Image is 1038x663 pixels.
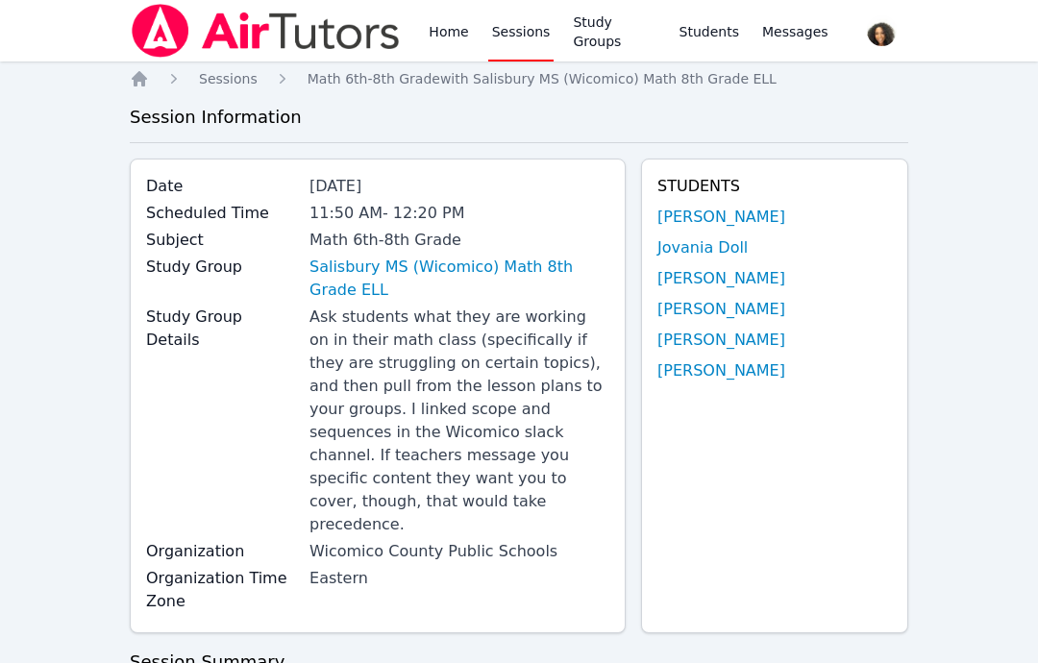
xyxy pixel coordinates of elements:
[146,306,298,352] label: Study Group Details
[146,175,298,198] label: Date
[762,22,828,41] span: Messages
[130,4,402,58] img: Air Tutors
[657,359,785,382] a: [PERSON_NAME]
[146,256,298,279] label: Study Group
[146,540,298,563] label: Organization
[130,104,908,131] h3: Session Information
[308,69,777,88] a: Math 6th-8th Gradewith Salisbury MS (Wicomico) Math 8th Grade ELL
[309,229,609,252] div: Math 6th-8th Grade
[309,306,609,536] div: Ask students what they are working on in their math class (specifically if they are struggling on...
[146,229,298,252] label: Subject
[309,256,609,302] a: Salisbury MS (Wicomico) Math 8th Grade ELL
[130,69,908,88] nav: Breadcrumb
[657,206,785,229] a: [PERSON_NAME]
[146,567,298,613] label: Organization Time Zone
[199,69,258,88] a: Sessions
[309,202,609,225] div: 11:50 AM - 12:20 PM
[309,567,609,590] div: Eastern
[308,71,777,86] span: Math 6th-8th Grade with Salisbury MS (Wicomico) Math 8th Grade ELL
[657,267,785,290] a: [PERSON_NAME]
[657,329,785,352] a: [PERSON_NAME]
[657,236,748,259] a: Jovania Doll
[657,175,892,198] h4: Students
[199,71,258,86] span: Sessions
[146,202,298,225] label: Scheduled Time
[309,540,609,563] div: Wicomico County Public Schools
[309,175,609,198] div: [DATE]
[657,298,785,321] a: [PERSON_NAME]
